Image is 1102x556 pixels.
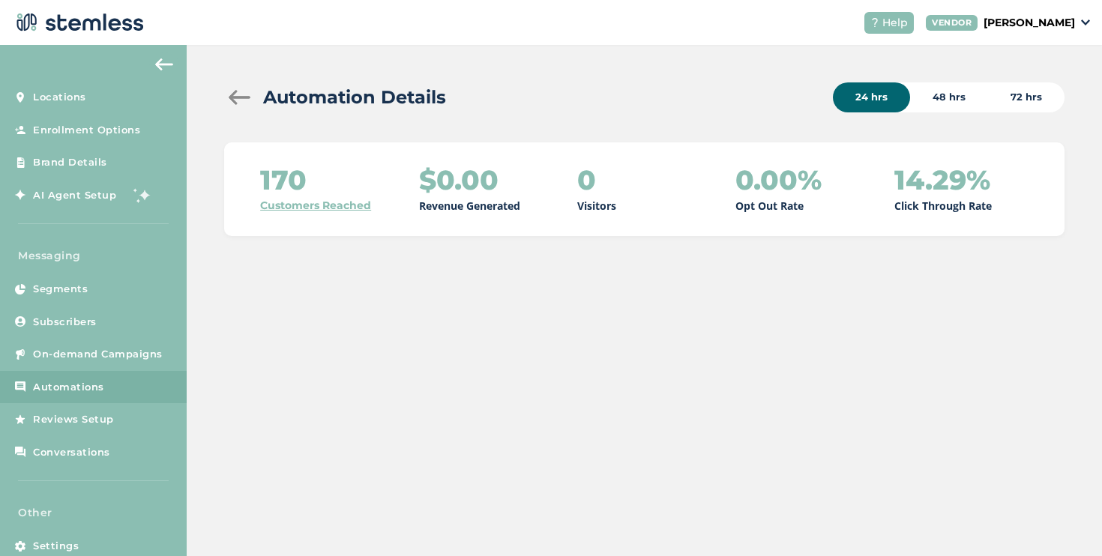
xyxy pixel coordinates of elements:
[910,82,988,112] div: 48 hrs
[735,165,822,195] h2: 0.00%
[419,165,499,195] h2: $0.00
[33,155,107,170] span: Brand Details
[894,198,992,214] p: Click Through Rate
[33,90,86,105] span: Locations
[894,165,990,195] h2: 14.29%
[1081,19,1090,25] img: icon_down-arrow-small-66adaf34.svg
[33,123,140,138] span: Enrollment Options
[882,15,908,31] span: Help
[833,82,910,112] div: 24 hrs
[263,84,446,111] h2: Automation Details
[33,347,163,362] span: On-demand Campaigns
[12,7,144,37] img: logo-dark-0685b13c.svg
[260,198,371,214] a: Customers Reached
[33,539,79,554] span: Settings
[984,15,1075,31] p: [PERSON_NAME]
[577,165,596,195] h2: 0
[577,198,616,214] p: Visitors
[127,180,157,210] img: glitter-stars-b7820f95.gif
[1027,484,1102,556] iframe: Chat Widget
[33,412,114,427] span: Reviews Setup
[870,18,879,27] img: icon-help-white-03924b79.svg
[419,198,520,214] p: Revenue Generated
[33,380,104,395] span: Automations
[33,315,97,330] span: Subscribers
[33,445,110,460] span: Conversations
[33,282,88,297] span: Segments
[735,198,804,214] p: Opt Out Rate
[260,165,307,195] h2: 170
[926,15,978,31] div: VENDOR
[155,58,173,70] img: icon-arrow-back-accent-c549486e.svg
[988,82,1065,112] div: 72 hrs
[33,188,116,203] span: AI Agent Setup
